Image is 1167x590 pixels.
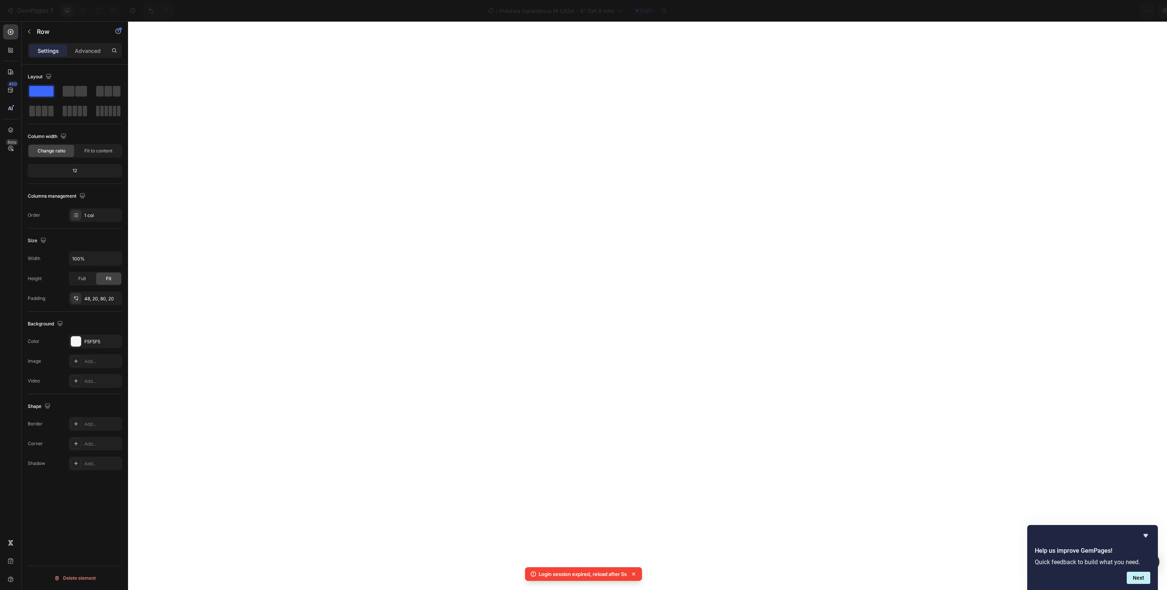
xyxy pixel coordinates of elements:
[496,7,498,15] span: /
[1035,531,1150,584] div: Help us improve GemPages!
[84,212,120,219] div: 1 col
[1088,3,1113,18] button: Save
[143,3,174,18] div: Undo/Redo
[29,165,120,176] div: 12
[28,236,48,246] div: Size
[1127,572,1150,584] button: Next question
[50,6,53,15] p: 7
[28,132,68,142] div: Column width
[128,21,1167,590] iframe: Design area
[28,572,122,584] button: Delete element
[3,3,57,18] button: 7
[28,212,40,219] div: Order
[28,338,40,345] div: Color
[75,47,101,55] p: Advanced
[28,275,42,282] div: Height
[84,441,120,447] div: Add...
[37,27,101,36] p: Row
[69,252,122,265] input: Auto
[1018,7,1068,15] span: 0 product assigned
[84,358,120,365] div: Add...
[28,420,43,427] div: Border
[1035,546,1150,555] h2: Help us improve GemPages!
[1095,8,1107,14] span: Save
[7,81,18,87] div: 450
[6,139,18,145] div: Beta
[84,421,120,428] div: Add...
[28,191,87,201] div: Columns management
[78,275,86,282] span: Full
[84,378,120,385] div: Add...
[28,72,53,82] div: Layout
[28,319,65,329] div: Background
[28,295,45,302] div: Padding
[28,401,52,412] div: Shape
[28,255,40,262] div: Width
[28,377,40,384] div: Video
[28,358,41,365] div: Image
[539,570,627,578] p: Login session expired, reload after 5s
[28,440,43,447] div: Corner
[640,7,651,14] span: Draft
[500,7,614,15] span: Pulidora Inalámbrica M CASA – 6" (DA 8 mm)
[84,295,120,302] div: 48, 20, 80, 20
[84,460,120,467] div: Add...
[1035,558,1150,566] p: Quick feedback to build what you need.
[28,460,45,467] div: Shadow
[1011,3,1085,18] button: 0 product assigned
[1141,531,1150,540] button: Hide survey
[1116,3,1148,18] button: Publish
[54,574,96,583] div: Delete element
[38,47,59,55] p: Settings
[84,147,112,154] span: Fit to content
[1123,7,1142,15] div: Publish
[84,338,120,345] div: F5F5F5
[38,147,65,154] span: Change ratio
[106,275,111,282] span: Fit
